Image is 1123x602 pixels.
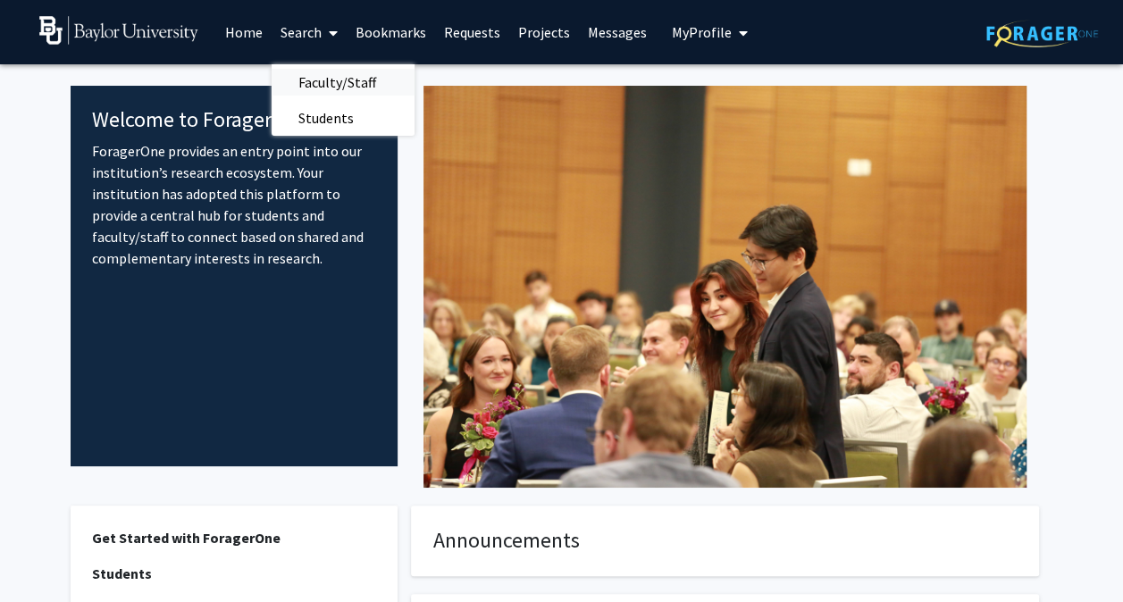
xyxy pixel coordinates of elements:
a: Home [216,1,272,63]
a: Requests [435,1,509,63]
a: Bookmarks [347,1,435,63]
strong: Get Started with ForagerOne [92,529,281,547]
a: Search [272,1,347,63]
strong: Students [92,564,152,582]
p: ForagerOne provides an entry point into our institution’s research ecosystem. Your institution ha... [92,140,377,269]
a: Projects [509,1,579,63]
h4: Welcome to ForagerOne [92,107,377,133]
img: Baylor University Logo [39,16,199,45]
a: Messages [579,1,656,63]
a: Faculty/Staff [272,69,415,96]
img: Cover Image [423,86,1027,488]
h4: Announcements [433,528,1017,554]
iframe: Chat [13,522,76,589]
span: Students [272,100,381,136]
a: Students [272,105,415,131]
span: My Profile [672,23,732,41]
img: ForagerOne Logo [986,20,1098,47]
span: Faculty/Staff [272,64,403,100]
